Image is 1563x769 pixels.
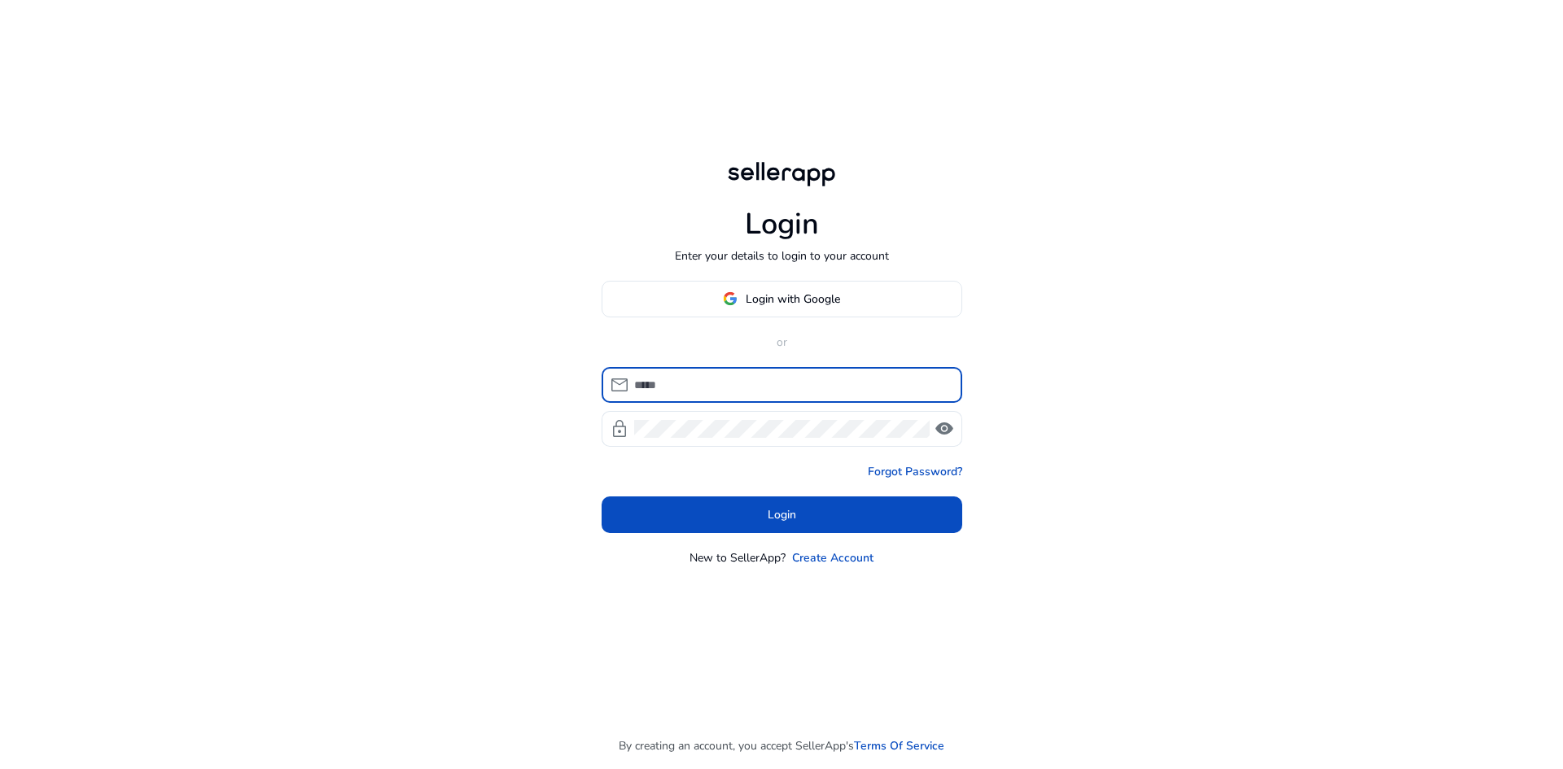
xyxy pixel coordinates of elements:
p: or [602,334,962,351]
span: mail [610,375,629,395]
p: Enter your details to login to your account [675,247,889,264]
a: Terms Of Service [854,737,944,754]
span: Login with Google [746,291,840,308]
img: google-logo.svg [723,291,738,306]
p: New to SellerApp? [690,549,786,566]
span: Login [768,506,796,523]
button: Login [602,496,962,533]
a: Create Account [792,549,873,566]
button: Login with Google [602,281,962,317]
span: lock [610,419,629,439]
h1: Login [745,207,819,242]
span: visibility [935,419,954,439]
a: Forgot Password? [868,463,962,480]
